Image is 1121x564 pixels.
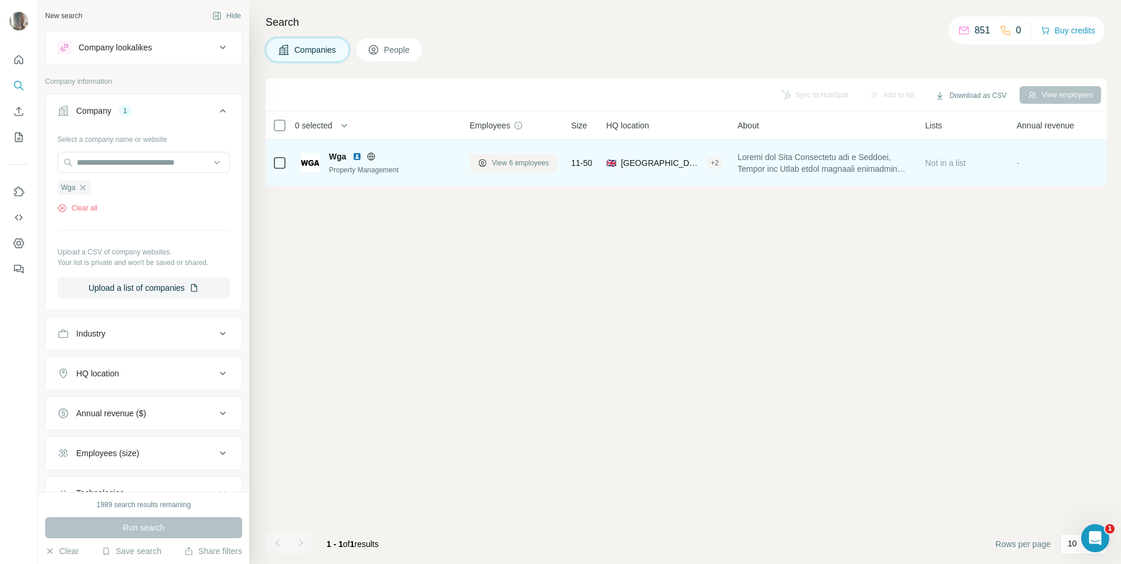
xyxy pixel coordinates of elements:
[1016,23,1021,38] p: 0
[1081,524,1109,552] iframe: Intercom live chat
[101,545,161,557] button: Save search
[606,157,616,169] span: 🇬🇧
[61,182,76,193] span: Wga
[9,49,28,70] button: Quick start
[57,130,230,145] div: Select a company name or website
[76,407,146,419] div: Annual revenue ($)
[927,87,1014,104] button: Download as CSV
[470,120,510,131] span: Employees
[621,157,701,169] span: [GEOGRAPHIC_DATA], [GEOGRAPHIC_DATA], [GEOGRAPHIC_DATA]
[57,203,97,213] button: Clear all
[57,277,230,298] button: Upload a list of companies
[1068,538,1077,549] p: 10
[45,545,79,557] button: Clear
[76,368,119,379] div: HQ location
[45,11,82,21] div: New search
[492,158,549,168] span: View 6 employees
[46,97,242,130] button: Company1
[9,259,28,280] button: Feedback
[9,12,28,30] img: Avatar
[329,165,456,175] div: Property Management
[57,247,230,257] p: Upload a CSV of company websites.
[571,157,592,169] span: 11-50
[45,76,242,87] p: Company information
[266,14,1107,30] h4: Search
[327,539,343,549] span: 1 - 1
[384,44,411,56] span: People
[46,439,242,467] button: Employees (size)
[738,120,759,131] span: About
[343,539,350,549] span: of
[46,479,242,507] button: Technologies
[706,158,723,168] div: + 2
[1017,120,1074,131] span: Annual revenue
[76,328,106,339] div: Industry
[9,75,28,96] button: Search
[118,106,132,116] div: 1
[350,539,355,549] span: 1
[76,447,139,459] div: Employees (size)
[46,359,242,388] button: HQ location
[925,120,942,131] span: Lists
[9,181,28,202] button: Use Surfe on LinkedIn
[76,105,111,117] div: Company
[76,487,124,499] div: Technologies
[9,233,28,254] button: Dashboard
[1041,22,1095,39] button: Buy credits
[1017,158,1020,168] span: -
[606,120,649,131] span: HQ location
[352,152,362,161] img: LinkedIn logo
[301,154,320,172] img: Logo of Wga
[996,538,1051,550] span: Rows per page
[470,154,557,172] button: View 6 employees
[738,151,911,175] span: Loremi dol Sita Consectetu adi e Seddoei, Tempor inc Utlab etdol magnaali enimadmin veniamq nostr...
[46,399,242,427] button: Annual revenue ($)
[571,120,587,131] span: Size
[925,158,966,168] span: Not in a list
[46,33,242,62] button: Company lookalikes
[97,500,191,510] div: 1989 search results remaining
[1105,524,1115,534] span: 1
[9,101,28,122] button: Enrich CSV
[9,127,28,148] button: My lists
[46,320,242,348] button: Industry
[9,207,28,228] button: Use Surfe API
[204,7,249,25] button: Hide
[329,151,347,162] span: Wga
[295,120,332,131] span: 0 selected
[57,257,230,268] p: Your list is private and won't be saved or shared.
[974,23,990,38] p: 851
[327,539,379,549] span: results
[79,42,152,53] div: Company lookalikes
[294,44,337,56] span: Companies
[184,545,242,557] button: Share filters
